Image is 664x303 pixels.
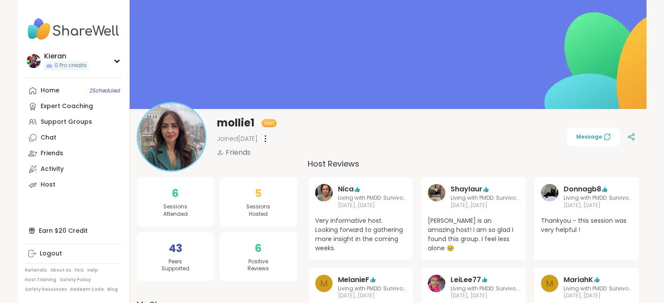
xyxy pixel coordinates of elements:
span: Host [264,120,274,126]
a: Shaylaur [428,184,445,209]
span: Living with PMDD: Survivors & Loved Ones [564,285,632,293]
a: Shaylaur [451,184,482,194]
div: Home [41,86,59,95]
a: Redeem Code [70,286,104,293]
img: LeiLee77 [428,275,445,292]
span: [PERSON_NAME] is an amazing host! I am so glad I found this group. I feel less alone 🥹 [428,216,519,253]
a: Donnagb8 [541,184,558,209]
a: Referrals [25,267,47,273]
div: Friends [41,149,63,158]
a: Safety Policy [60,277,91,283]
div: Activity [41,165,64,174]
button: Message [567,128,620,146]
div: Earn $20 Credit [25,223,122,238]
img: Nica [315,184,333,201]
a: M [315,275,333,300]
span: Peers Supported [162,258,189,273]
span: 5 [255,186,261,201]
span: 2 Scheduled [89,87,120,94]
span: Message [576,133,611,141]
span: Friends [226,147,251,158]
span: M [320,277,328,290]
span: mollie1 [217,116,255,130]
img: Kieran [27,54,41,68]
span: Joined [DATE] [217,134,258,143]
a: Home2Scheduled [25,83,122,99]
span: [DATE], [DATE] [338,202,406,209]
span: Living with PMDD: Survivors & Loved Ones [338,285,406,293]
a: MelanieF [338,275,369,285]
img: Shaylaur [428,184,445,201]
a: Expert Coaching [25,99,122,114]
div: Chat [41,133,56,142]
a: Help [87,267,98,273]
a: Nica [315,184,333,209]
div: Kieran [44,51,89,61]
span: Thankyou - this session was very helpful ! [541,216,632,235]
span: [DATE], [DATE] [451,202,519,209]
span: [DATE], [DATE] [338,292,406,300]
a: Blog [107,286,118,293]
span: 6 [172,186,179,201]
a: M [541,275,558,300]
span: Positive Reviews [248,258,269,273]
img: mollie1 [138,103,205,170]
img: Donnagb8 [541,184,558,201]
span: 6 [255,241,261,256]
span: M [546,277,554,290]
a: Support Groups [25,114,122,130]
a: Host [25,177,122,193]
a: Nica [338,184,354,194]
a: Safety Resources [25,286,67,293]
div: Host [41,180,55,189]
a: Donnagb8 [564,184,601,194]
a: Friends [25,146,122,161]
span: Living with PMDD: Survivors & Loved Ones [564,194,632,202]
a: LeiLee77 [428,275,445,300]
span: [DATE], [DATE] [451,292,519,300]
span: Sessions Hosted [246,203,270,218]
span: Living with PMDD: Survivors & Loved Ones [451,285,519,293]
a: Chat [25,130,122,146]
a: LeiLee77 [451,275,481,285]
a: Host Training [25,277,56,283]
a: About Us [50,267,71,273]
span: Living with PMDD: Survivors & Loved Ones [451,194,519,202]
span: [DATE], [DATE] [564,292,632,300]
a: MariahK [564,275,593,285]
span: Very informative host. Looking forward to gathering more insight in the coming weeks. [315,216,406,253]
a: Logout [25,246,122,262]
a: FAQ [75,267,84,273]
span: 0 Pro credits [55,62,87,69]
div: Expert Coaching [41,102,93,111]
img: ShareWell Nav Logo [25,14,122,44]
span: Sessions Attended [163,203,188,218]
span: 43 [169,241,182,256]
div: Support Groups [41,118,92,126]
span: [DATE], [DATE] [564,202,632,209]
a: Activity [25,161,122,177]
span: Living with PMDD: Survivors & Loved Ones [338,194,406,202]
div: Logout [40,249,62,258]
